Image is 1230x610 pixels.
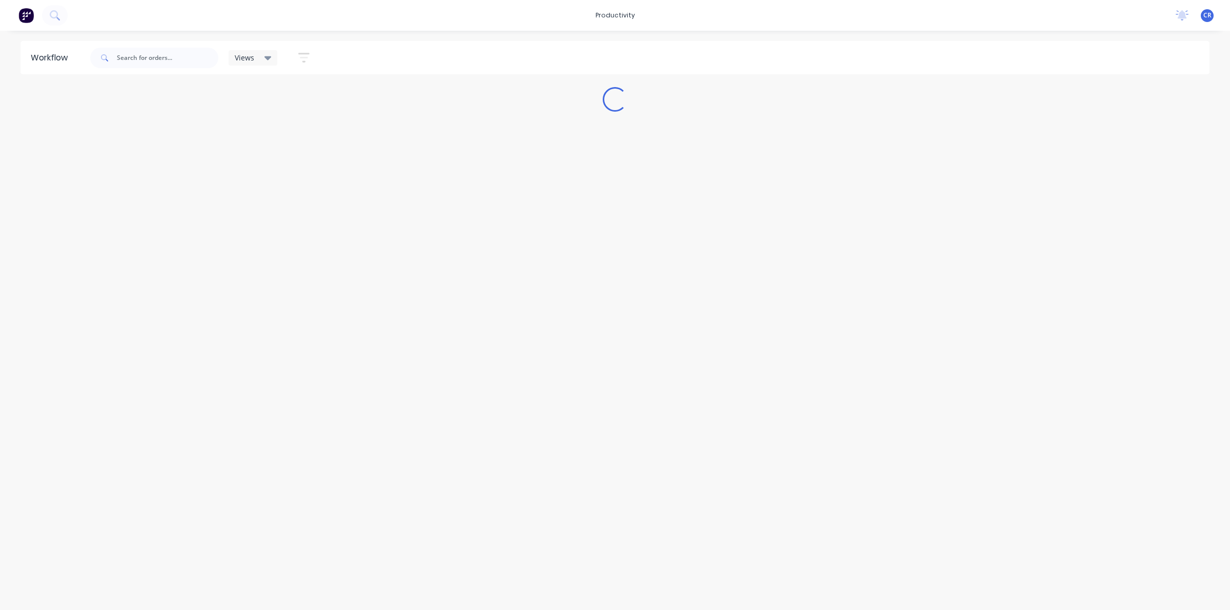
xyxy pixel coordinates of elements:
[18,8,34,23] img: Factory
[590,8,640,23] div: productivity
[235,52,254,63] span: Views
[1203,11,1212,20] span: CR
[117,48,218,68] input: Search for orders...
[31,52,73,64] div: Workflow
